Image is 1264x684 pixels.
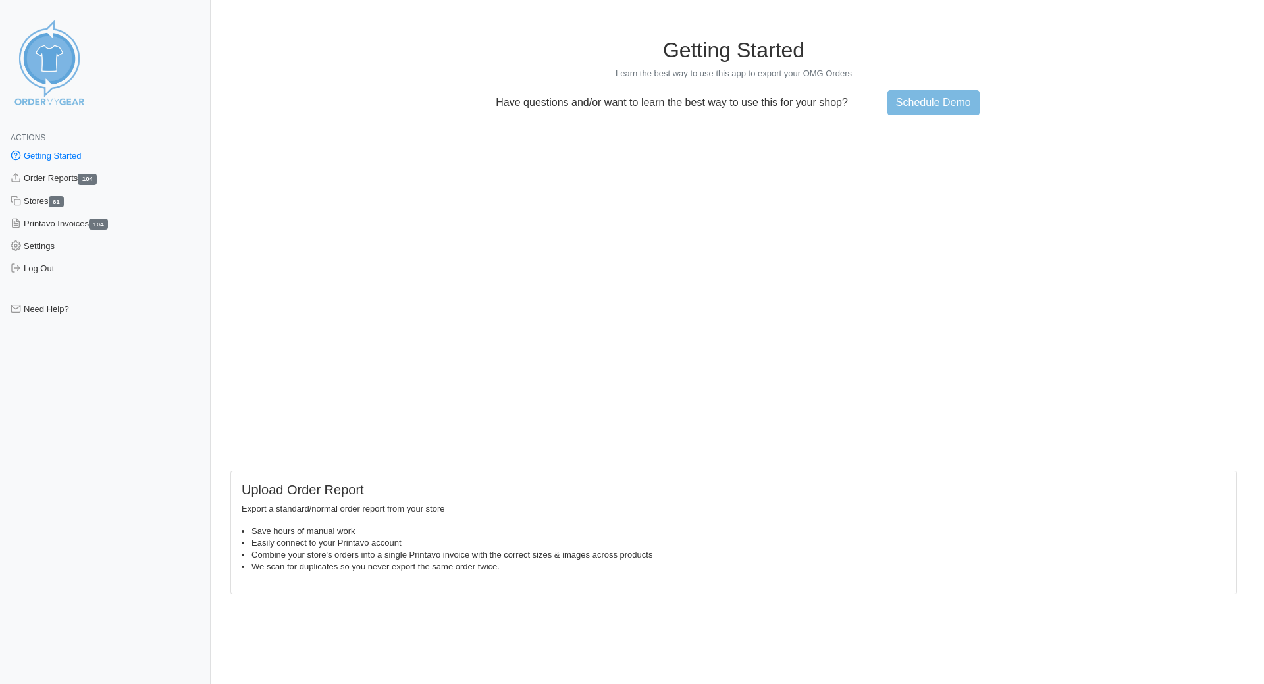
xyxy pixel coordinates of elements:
[230,38,1237,63] h1: Getting Started
[251,549,1226,561] li: Combine your store's orders into a single Printavo invoice with the correct sizes & images across...
[251,525,1226,537] li: Save hours of manual work
[78,174,97,185] span: 104
[251,561,1226,573] li: We scan for duplicates so you never export the same order twice.
[251,537,1226,549] li: Easily connect to your Printavo account
[230,68,1237,80] p: Learn the best way to use this app to export your OMG Orders
[242,482,1226,498] h5: Upload Order Report
[49,196,65,207] span: 61
[242,503,1226,515] p: Export a standard/normal order report from your store
[89,219,108,230] span: 104
[887,90,980,115] a: Schedule Demo
[488,97,856,109] p: Have questions and/or want to learn the best way to use this for your shop?
[11,133,45,142] span: Actions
